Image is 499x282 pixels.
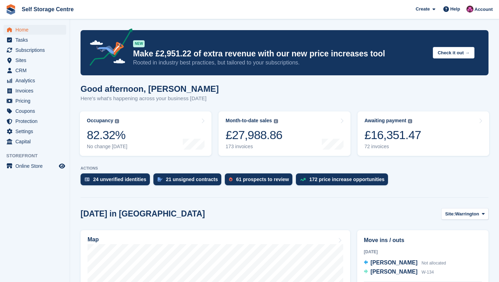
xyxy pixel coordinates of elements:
a: Month-to-date sales £27,988.86 173 invoices [219,111,350,156]
a: menu [4,55,66,65]
div: £27,988.86 [226,128,282,142]
div: 72 invoices [365,144,421,150]
a: menu [4,45,66,55]
p: Make £2,951.22 of extra revenue with our new price increases tool [133,49,427,59]
span: Pricing [15,96,57,106]
div: Month-to-date sales [226,118,272,124]
div: £16,351.47 [365,128,421,142]
div: 24 unverified identities [93,177,146,182]
a: menu [4,76,66,85]
h1: Good afternoon, [PERSON_NAME] [81,84,219,94]
img: icon-info-grey-7440780725fd019a000dd9b08b2336e03edf1995a4989e88bcd33f0948082b44.svg [408,119,412,123]
a: [PERSON_NAME] W-134 [364,268,434,277]
a: Self Storage Centre [19,4,76,15]
a: menu [4,161,66,171]
a: Occupancy 82.32% No change [DATE] [80,111,212,156]
div: 173 invoices [226,144,282,150]
a: Awaiting payment £16,351.47 72 invoices [358,111,489,156]
a: menu [4,25,66,35]
a: menu [4,106,66,116]
div: 82.32% [87,128,127,142]
span: Account [474,6,493,13]
a: 21 unsigned contracts [153,173,225,189]
span: Warrington [455,211,479,218]
span: Not allocated [422,261,446,266]
img: prospect-51fa495bee0391a8d652442698ab0144808aea92771e9ea1ae160a38d050c398.svg [229,177,233,181]
p: ACTIONS [81,166,488,171]
span: W-134 [422,270,434,275]
img: price_increase_opportunities-93ffe204e8149a01c8c9dc8f82e8f89637d9d84a8eef4429ea346261dce0b2c0.svg [300,178,306,181]
a: 61 prospects to review [225,173,296,189]
a: menu [4,66,66,75]
span: Online Store [15,161,57,171]
span: Invoices [15,86,57,96]
a: menu [4,116,66,126]
a: menu [4,96,66,106]
span: Help [450,6,460,13]
h2: [DATE] in [GEOGRAPHIC_DATA] [81,209,205,219]
div: 61 prospects to review [236,177,289,182]
span: Site: [445,211,455,218]
span: Analytics [15,76,57,85]
span: [PERSON_NAME] [370,260,417,266]
span: Sites [15,55,57,65]
h2: Move ins / outs [364,236,482,245]
span: Protection [15,116,57,126]
button: Site: Warrington [441,208,488,220]
img: icon-info-grey-7440780725fd019a000dd9b08b2336e03edf1995a4989e88bcd33f0948082b44.svg [274,119,278,123]
a: Preview store [58,162,66,170]
div: [DATE] [364,249,482,255]
p: Rooted in industry best practices, but tailored to your subscriptions. [133,59,427,67]
p: Here's what's happening across your business [DATE] [81,95,219,103]
div: No change [DATE] [87,144,127,150]
img: contract_signature_icon-13c848040528278c33f63329250d36e43548de30e8caae1d1a13099fd9432cc5.svg [158,177,162,181]
a: menu [4,86,66,96]
span: Coupons [15,106,57,116]
button: Check it out → [433,47,474,59]
a: [PERSON_NAME] Not allocated [364,259,446,268]
div: 172 price increase opportunities [309,177,384,182]
span: CRM [15,66,57,75]
div: 21 unsigned contracts [166,177,218,182]
div: Awaiting payment [365,118,407,124]
img: icon-info-grey-7440780725fd019a000dd9b08b2336e03edf1995a4989e88bcd33f0948082b44.svg [115,119,119,123]
img: price-adjustments-announcement-icon-8257ccfd72463d97f412b2fc003d46551f7dbcb40ab6d574587a9cd5c0d94... [84,28,133,68]
div: NEW [133,40,145,47]
a: 24 unverified identities [81,173,153,189]
a: menu [4,126,66,136]
div: Occupancy [87,118,113,124]
a: 172 price increase opportunities [296,173,391,189]
span: Subscriptions [15,45,57,55]
h2: Map [88,236,99,243]
span: Capital [15,137,57,146]
span: Settings [15,126,57,136]
span: [PERSON_NAME] [370,269,417,275]
span: Tasks [15,35,57,45]
span: Create [416,6,430,13]
span: Storefront [6,152,70,159]
a: menu [4,35,66,45]
img: verify_identity-adf6edd0f0f0b5bbfe63781bf79b02c33cf7c696d77639b501bdc392416b5a36.svg [85,177,90,181]
img: stora-icon-8386f47178a22dfd0bd8f6a31ec36ba5ce8667c1dd55bd0f319d3a0aa187defe.svg [6,4,16,15]
a: menu [4,137,66,146]
span: Home [15,25,57,35]
img: Ben Scott [466,6,473,13]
